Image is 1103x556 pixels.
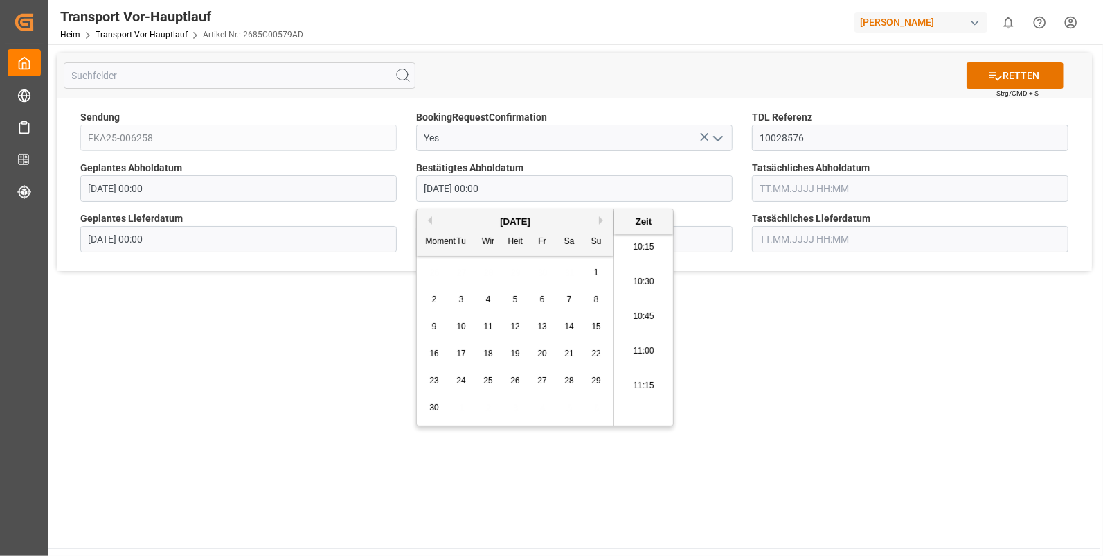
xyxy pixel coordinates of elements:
[614,265,673,299] li: 10:30
[540,295,545,304] span: 6
[453,318,470,336] div: Choose Tuesday, April 10th, 2001
[429,403,438,412] span: 30
[453,372,470,390] div: Choose Tuesday, April 24th, 2001
[534,318,551,336] div: Choose Friday, April 13th, 2001
[96,30,188,40] a: Transport Vor-Hauptlauf
[80,213,183,224] font: Geplantes Lieferdatum
[561,291,578,309] div: Choose Saturday, April 7th, 2001
[416,162,523,173] font: Bestätigtes Abholdatum
[64,62,415,89] input: Suchfelder
[426,345,443,363] div: Choose Monday, April 16th, 2001
[429,376,438,385] span: 23
[707,128,728,149] button: Menü öffnen
[80,175,397,202] input: TT.MM.JJJJ HH:MM
[432,322,437,331] span: 9
[1024,7,1055,38] button: Hilfe-Center
[453,291,470,309] div: Choose Tuesday, April 3rd, 2001
[510,376,519,385] span: 26
[537,376,546,385] span: 27
[80,162,182,173] font: Geplantes Abholdatum
[507,345,524,363] div: Choose Thursday, April 19th, 2001
[426,318,443,336] div: Choose Monday, April 9th, 2001
[80,112,120,123] font: Sendung
[486,295,491,304] span: 4
[429,349,438,358] span: 16
[594,268,599,277] span: 1
[453,345,470,363] div: Choose Tuesday, April 17th, 2001
[426,399,443,417] div: Choose Monday, April 30th, 2001
[534,234,551,251] div: Fr
[599,216,607,225] button: Nächster Monat
[752,213,870,224] font: Tatsächliches Lieferdatum
[534,291,551,309] div: Choose Friday, April 6th, 2001
[416,112,547,123] font: BookingRequestConfirmation
[591,322,600,331] span: 15
[456,376,465,385] span: 24
[416,175,733,202] input: TT. MM.JJJJ HH:MM
[483,349,492,358] span: 18
[752,226,1068,252] input: TT.MM.JJJJ HH:MM
[588,234,605,251] div: Su
[594,295,599,304] span: 8
[453,234,470,251] div: Tu
[480,345,497,363] div: Choose Wednesday, April 18th, 2001
[993,7,1024,38] button: 0 neue Benachrichtigungen anzeigen
[60,30,80,40] a: Heim
[534,372,551,390] div: Choose Friday, April 27th, 2001
[752,175,1068,202] input: TT.MM.JJJJ HH:MM
[1003,69,1039,83] font: RETTEN
[513,295,518,304] span: 5
[507,318,524,336] div: Choose Thursday, April 12th, 2001
[507,291,524,309] div: Choose Thursday, April 5th, 2001
[483,322,492,331] span: 11
[480,372,497,390] div: Choose Wednesday, April 25th, 2001
[561,345,578,363] div: Choose Saturday, April 21st, 2001
[480,234,497,251] div: Wir
[588,372,605,390] div: Choose Sunday, April 29th, 2001
[421,259,610,422] div: month 2001-04
[588,291,605,309] div: Choose Sunday, April 8th, 2001
[426,372,443,390] div: Choose Monday, April 23rd, 2001
[614,369,673,403] li: 11:15
[860,15,934,30] font: [PERSON_NAME]
[507,234,524,251] div: Heit
[564,322,573,331] span: 14
[567,295,572,304] span: 7
[591,349,600,358] span: 22
[537,322,546,331] span: 13
[510,349,519,358] span: 19
[510,322,519,331] span: 12
[752,112,812,123] font: TDL Referenz
[996,88,1039,98] span: Strg/CMD + S
[588,264,605,281] div: Wählen Sonntag, 1. April 2001
[60,6,303,27] div: Transport Vor-Hauptlauf
[424,216,432,225] button: Vormonat
[459,295,464,304] span: 3
[564,376,573,385] span: 28
[456,322,465,331] span: 10
[588,318,605,336] div: Choose Sunday, April 15th, 2001
[614,230,673,265] li: 10:15
[456,349,465,358] span: 17
[561,318,578,336] div: Choose Saturday, April 14th, 2001
[534,345,551,363] div: Choose Friday, April 20th, 2001
[426,234,443,251] div: Moment
[561,234,578,251] div: Sa
[591,376,600,385] span: 29
[564,349,573,358] span: 21
[80,226,397,252] input: TT.MM.JJJJ HH:MM
[614,299,673,334] li: 10:45
[426,291,443,309] div: Choose Monday, April 2nd, 2001
[432,295,437,304] span: 2
[483,376,492,385] span: 25
[588,345,605,363] div: Choose Sunday, April 22nd, 2001
[480,318,497,336] div: Choose Wednesday, April 11th, 2001
[417,215,613,229] div: [DATE]
[561,372,578,390] div: Choose Saturday, April 28th, 2001
[854,9,993,35] button: [PERSON_NAME]
[967,62,1064,89] button: RETTEN
[537,349,546,358] span: 20
[480,291,497,309] div: Choose Wednesday, April 4th, 2001
[614,334,673,369] li: 11:00
[752,162,870,173] font: Tatsächliches Abholdatum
